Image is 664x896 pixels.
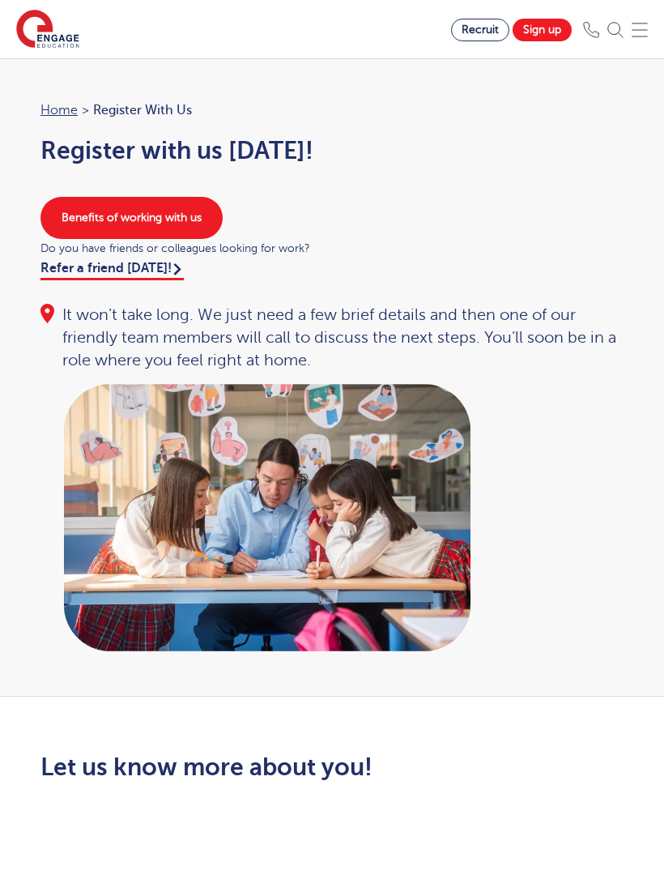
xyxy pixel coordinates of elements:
[82,103,89,117] span: >
[40,100,624,121] nav: breadcrumb
[40,197,223,239] a: Benefits of working with us
[40,261,184,280] a: Refer a friend [DATE]!
[40,137,624,164] h1: Register with us [DATE]!
[40,753,624,781] h2: Let us know more about you!
[632,22,648,38] img: Mobile Menu
[40,103,78,117] a: Home
[607,22,624,38] img: Search
[583,22,599,38] img: Phone
[93,100,192,121] span: Register with us
[451,19,509,41] a: Recruit
[40,304,624,372] div: It won’t take long. We just need a few brief details and then one of our friendly team members wi...
[16,10,79,50] img: Engage Education
[462,23,499,36] span: Recruit
[513,19,572,41] a: Sign up
[40,239,624,258] span: Do you have friends or colleagues looking for work?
